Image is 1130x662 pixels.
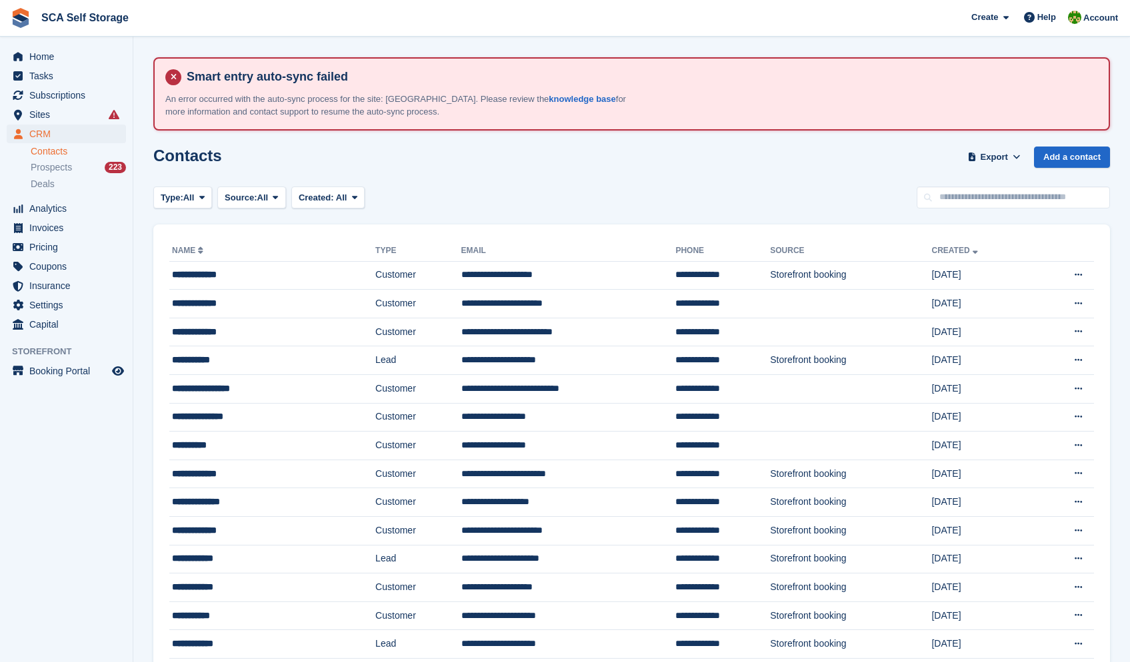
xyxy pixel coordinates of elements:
[225,191,257,204] span: Source:
[183,191,195,204] span: All
[375,488,461,517] td: Customer
[931,318,1035,346] td: [DATE]
[29,67,109,85] span: Tasks
[153,147,222,165] h1: Contacts
[7,218,126,237] a: menu
[1068,11,1081,24] img: Sam Chapman
[291,186,365,208] button: Created: All
[375,346,461,375] td: Lead
[1083,11,1118,25] span: Account
[770,601,931,630] td: Storefront booking
[770,630,931,659] td: Storefront booking
[770,517,931,545] td: Storefront booking
[375,573,461,602] td: Customer
[29,199,109,218] span: Analytics
[7,125,126,143] a: menu
[770,346,931,375] td: Storefront booking
[931,403,1035,432] td: [DATE]
[770,460,931,488] td: Storefront booking
[336,192,347,202] span: All
[931,290,1035,318] td: [DATE]
[29,362,109,380] span: Booking Portal
[375,460,461,488] td: Customer
[29,315,109,334] span: Capital
[770,261,931,290] td: Storefront booking
[375,261,461,290] td: Customer
[375,403,461,432] td: Customer
[29,257,109,276] span: Coupons
[375,517,461,545] td: Customer
[375,318,461,346] td: Customer
[931,573,1035,602] td: [DATE]
[29,276,109,295] span: Insurance
[31,177,126,191] a: Deals
[31,161,72,174] span: Prospects
[29,86,109,105] span: Subscriptions
[36,7,134,29] a: SCA Self Storage
[675,240,770,262] th: Phone
[965,147,1023,168] button: Export
[931,460,1035,488] td: [DATE]
[110,363,126,379] a: Preview store
[375,601,461,630] td: Customer
[931,630,1035,659] td: [DATE]
[931,517,1035,545] td: [DATE]
[7,238,126,256] a: menu
[29,105,109,124] span: Sites
[257,191,269,204] span: All
[981,151,1008,164] span: Export
[29,296,109,314] span: Settings
[770,545,931,573] td: Storefront booking
[1034,147,1110,168] a: Add a contact
[7,199,126,218] a: menu
[165,93,632,119] p: An error occurred with the auto-sync process for the site: [GEOGRAPHIC_DATA]. Please review the f...
[971,11,998,24] span: Create
[1037,11,1056,24] span: Help
[7,315,126,334] a: menu
[29,47,109,66] span: Home
[770,488,931,517] td: Storefront booking
[375,240,461,262] th: Type
[7,67,126,85] a: menu
[31,145,126,158] a: Contacts
[931,545,1035,573] td: [DATE]
[109,109,119,120] i: Smart entry sync failures have occurred
[549,94,615,104] a: knowledge base
[7,47,126,66] a: menu
[375,375,461,404] td: Customer
[7,276,126,295] a: menu
[931,432,1035,460] td: [DATE]
[931,261,1035,290] td: [DATE]
[770,240,931,262] th: Source
[161,191,183,204] span: Type:
[375,290,461,318] td: Customer
[770,573,931,602] td: Storefront booking
[11,8,31,28] img: stora-icon-8386f47178a22dfd0bd8f6a31ec36ba5ce8667c1dd55bd0f319d3a0aa187defe.svg
[375,545,461,573] td: Lead
[375,432,461,460] td: Customer
[29,125,109,143] span: CRM
[299,192,334,202] span: Created:
[7,257,126,276] a: menu
[375,630,461,659] td: Lead
[931,375,1035,404] td: [DATE]
[29,218,109,237] span: Invoices
[12,345,133,358] span: Storefront
[931,488,1035,517] td: [DATE]
[31,178,55,190] span: Deals
[931,346,1035,375] td: [DATE]
[217,186,286,208] button: Source: All
[172,246,206,255] a: Name
[181,69,1098,85] h4: Smart entry auto-sync failed
[7,296,126,314] a: menu
[931,246,980,255] a: Created
[7,362,126,380] a: menu
[105,162,126,173] div: 223
[7,86,126,105] a: menu
[461,240,676,262] th: Email
[29,238,109,256] span: Pricing
[931,601,1035,630] td: [DATE]
[7,105,126,124] a: menu
[153,186,212,208] button: Type: All
[31,161,126,174] a: Prospects 223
